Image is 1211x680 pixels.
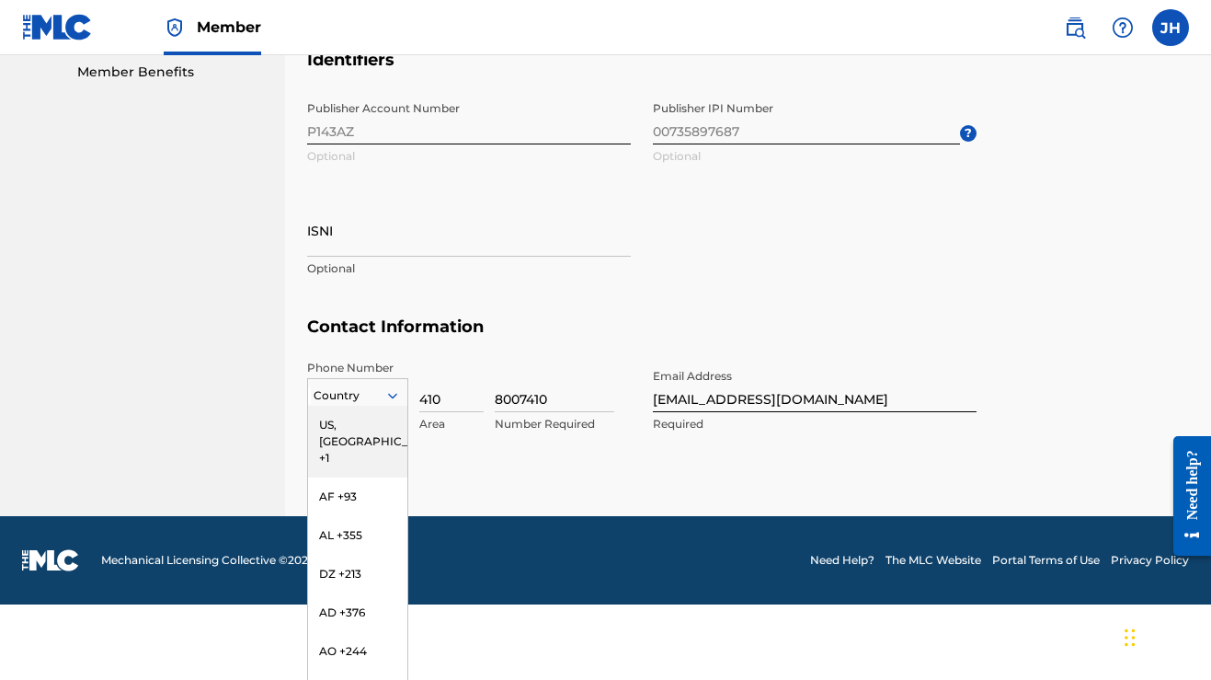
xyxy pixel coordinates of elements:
a: Portal Terms of Use [992,552,1100,569]
img: logo [22,549,79,571]
img: Top Rightsholder [164,17,186,39]
img: MLC Logo [22,14,93,40]
p: Number Required [495,416,614,432]
div: DZ +213 [308,555,407,594]
p: Area [419,416,484,432]
a: Member Benefits [77,63,263,82]
div: US, [GEOGRAPHIC_DATA] +1 [308,406,407,478]
img: search [1064,17,1086,39]
div: User Menu [1152,9,1189,46]
img: help [1112,17,1134,39]
div: Drag [1125,610,1136,665]
span: ? [960,125,977,142]
div: AL +355 [308,516,407,555]
a: The MLC Website [885,552,981,569]
a: Public Search [1057,9,1093,46]
div: Help [1104,9,1141,46]
a: Need Help? [810,552,874,569]
h5: Contact Information [307,317,1189,360]
div: AO +244 [308,632,407,671]
p: Optional [307,260,631,277]
a: Privacy Policy [1111,552,1189,569]
iframe: Resource Center [1160,418,1211,575]
h5: Identifiers [307,50,1189,93]
p: Required [653,416,977,432]
div: AF +93 [308,478,407,516]
div: AD +376 [308,594,407,632]
span: Member [197,17,261,38]
span: Mechanical Licensing Collective © 2025 [101,552,314,569]
iframe: Chat Widget [1119,592,1211,680]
